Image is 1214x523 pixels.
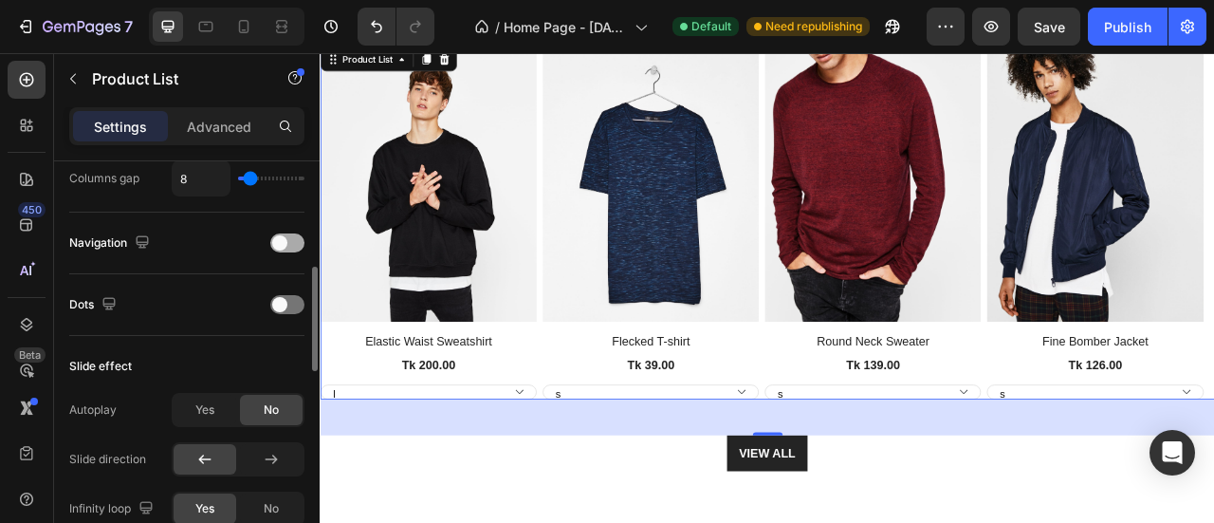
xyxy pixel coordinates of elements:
div: Tk 39.00 [283,383,558,410]
h2: Round Neck Sweater [565,353,840,380]
div: Slide effect [69,358,132,375]
button: Save [1018,8,1080,46]
input: Auto [173,161,230,196]
div: Infinity loop [69,496,157,522]
div: Undo/Redo [358,8,434,46]
span: Need republishing [765,18,862,35]
span: Save [1034,19,1065,35]
button: 7 [8,8,141,46]
span: Home Page - [DATE] 08:03:30 [504,17,627,37]
span: No [264,500,279,517]
h2: Fine Bomber Jacket [848,353,1123,380]
div: Navigation [69,231,154,256]
iframe: To enrich screen reader interactions, please activate Accessibility in Grammarly extension settings [320,53,1214,523]
button: Publish [1088,8,1168,46]
div: Autoplay [69,402,117,419]
div: Slide direction [69,451,146,468]
div: Publish [1104,17,1151,37]
span: Default [691,18,731,35]
p: 7 [124,15,133,38]
div: Tk 126.00 [848,383,1123,410]
span: No [264,402,279,419]
div: Dots [69,292,120,318]
div: Columns gap [69,170,139,187]
h2: Flecked T-shirt [283,353,558,380]
p: Advanced [187,117,251,137]
div: 450 [18,202,46,217]
div: Tk 139.00 [565,383,840,410]
span: / [495,17,500,37]
p: Settings [94,117,147,137]
div: VIEW ALL [533,497,605,520]
span: Yes [195,402,214,419]
span: Yes [195,500,214,517]
div: Beta [14,347,46,363]
p: Product List [92,67,253,90]
div: Open Intercom Messenger [1150,430,1195,476]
